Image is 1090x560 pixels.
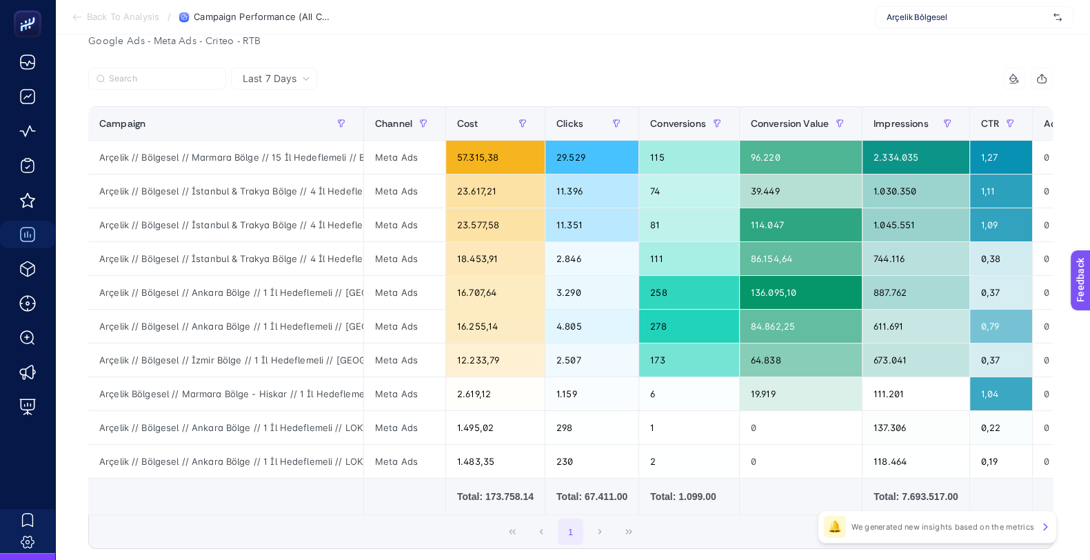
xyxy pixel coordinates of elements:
[364,242,445,275] div: Meta Ads
[446,174,545,208] div: 23.617,21
[545,411,638,444] div: 298
[740,276,862,309] div: 136.095,10
[545,242,638,275] div: 2.846
[874,118,929,129] span: Impressions
[99,118,145,129] span: Campaign
[446,445,545,478] div: 1.483,35
[556,490,627,503] div: Total: 67.411.00
[740,174,862,208] div: 39.449
[1053,10,1062,24] img: svg%3e
[650,490,728,503] div: Total: 1.099.00
[862,377,969,410] div: 111.201
[639,174,739,208] div: 74
[88,174,363,208] div: Arçelik // Bölgesel // İstanbul & Trakya Bölge // 4 İl Hedeflemeli // Kurutma Makinelerinde 14.00...
[639,141,739,174] div: 115
[545,141,638,174] div: 29.529
[862,411,969,444] div: 137.306
[545,445,638,478] div: 230
[824,516,846,538] div: 🔔
[970,174,1032,208] div: 1,11
[457,490,534,503] div: Total: 173.758.14
[364,174,445,208] div: Meta Ads
[862,174,969,208] div: 1.030.350
[740,445,862,478] div: 0
[751,118,829,129] span: Conversion Value
[168,11,171,22] span: /
[77,32,1064,51] div: Google Ads - Meta Ads - Criteo - RTB
[243,72,296,86] span: Last 7 Days
[639,208,739,241] div: 81
[970,276,1032,309] div: 0,37
[88,310,363,343] div: Arçelik // Bölgesel // Ankara Bölge // 1 İl Hedeflemeli // [GEOGRAPHIC_DATA] Özel Bulaşık Makines...
[545,208,638,241] div: 11.351
[970,141,1032,174] div: 1,27
[740,377,862,410] div: 19.919
[88,445,363,478] div: Arçelik // Bölgesel // Ankara Bölge // 1 İl Hedeflemeli // LOKİ - [GEOGRAPHIC_DATA] Özel Çeyiz Ka...
[639,343,739,377] div: 173
[88,377,363,410] div: Arçelik Bölgesel // Marmara Bölge - Hiskar // 1 İl Hedeflemeli // Açılış Kampanyası // Facebook /...
[851,521,1034,532] p: We generated new insights based on the metrics
[970,445,1032,478] div: 0,19
[556,118,583,129] span: Clicks
[970,208,1032,241] div: 1,09
[639,310,739,343] div: 278
[446,343,545,377] div: 12.233,79
[887,12,1048,23] span: Arçelik Bölgesel
[446,141,545,174] div: 57.315,38
[88,242,363,275] div: Arçelik // Bölgesel // İstanbul & Trakya Bölge // 4 İl Hedeflemeli // [PERSON_NAME] // Facebook /...
[446,310,545,343] div: 16.255,14
[545,310,638,343] div: 4.805
[650,118,706,129] span: Conversions
[862,343,969,377] div: 673.041
[740,343,862,377] div: 64.838
[862,445,969,478] div: 118.464
[862,208,969,241] div: 1.045.551
[558,519,584,545] button: 1
[364,141,445,174] div: Meta Ads
[364,276,445,309] div: Meta Ads
[88,208,363,241] div: Arçelik // Bölgesel // İstanbul & Trakya Bölge // 4 İl Hedeflemeli // Kurutma Makinelerinde %50 İ...
[639,445,739,478] div: 2
[446,208,545,241] div: 23.577,58
[639,411,739,444] div: 1
[970,343,1032,377] div: 0,37
[639,377,739,410] div: 6
[457,118,478,129] span: Cost
[740,242,862,275] div: 86.154,64
[364,445,445,478] div: Meta Ads
[862,310,969,343] div: 611.691
[88,141,363,174] div: Arçelik // Bölgesel // Marmara Bölge // 15 İl Hedeflemeli // Buzdolabı // Facebook // Facebook + ...
[8,4,52,15] span: Feedback
[88,343,363,377] div: Arçelik // Bölgesel // İzmir Bölge // 1 İl Hedeflemeli // [GEOGRAPHIC_DATA] Özel Kaçırılmayacak İ...
[87,12,159,23] span: Back To Analysis
[862,276,969,309] div: 887.762
[364,310,445,343] div: Meta Ads
[375,118,412,129] span: Channel
[109,74,218,84] input: Search
[364,208,445,241] div: Meta Ads
[545,343,638,377] div: 2.507
[970,377,1032,410] div: 1,04
[364,343,445,377] div: Meta Ads
[446,242,545,275] div: 18.453,91
[970,310,1032,343] div: 0,79
[740,208,862,241] div: 114.047
[545,276,638,309] div: 3.290
[970,411,1032,444] div: 0,22
[88,276,363,309] div: Arçelik // Bölgesel // Ankara Bölge // 1 İl Hedeflemeli // [GEOGRAPHIC_DATA] Özel Çeyiz Paketi İn...
[446,377,545,410] div: 2.619,12
[88,411,363,444] div: Arçelik // Bölgesel // Ankara Bölge // 1 İl Hedeflemeli // LOKİ - [GEOGRAPHIC_DATA] Özel Bulaşık ...
[862,242,969,275] div: 744.116
[740,310,862,343] div: 84.862,25
[545,377,638,410] div: 1.159
[862,141,969,174] div: 2.334.035
[364,377,445,410] div: Meta Ads
[874,490,958,503] div: Total: 7.693.517.00
[446,411,545,444] div: 1.495,02
[545,174,638,208] div: 11.396
[740,411,862,444] div: 0
[639,276,739,309] div: 258
[970,242,1032,275] div: 0,38
[740,141,862,174] div: 96.220
[981,118,999,129] span: CTR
